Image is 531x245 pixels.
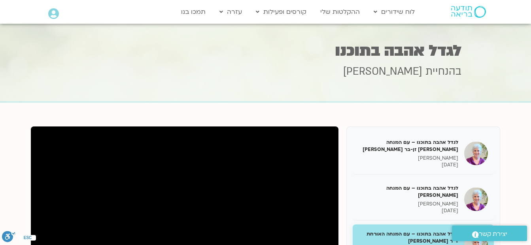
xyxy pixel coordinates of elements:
span: יצירת קשר [479,229,507,239]
a: תמכו בנו [177,4,210,19]
a: עזרה [215,4,246,19]
a: ההקלטות שלי [316,4,364,19]
img: לגדל אהבה בתוכנו – עם המנחה האורח ענבר בר קמה [464,187,488,211]
h1: לגדל אהבה בתוכנו [70,43,461,58]
h5: לגדל אהבה בתוכנו – עם המנחה האורחת ד"ר [PERSON_NAME] [359,230,458,245]
p: [PERSON_NAME] [359,155,458,162]
h5: לגדל אהבה בתוכנו – עם המנחה [PERSON_NAME] [359,185,458,199]
a: קורסים ופעילות [252,4,310,19]
img: תודעה בריאה [451,6,486,18]
p: [PERSON_NAME] [359,201,458,207]
a: יצירת קשר [452,226,527,241]
a: לוח שידורים [370,4,419,19]
h5: לגדל אהבה בתוכנו – עם המנחה [PERSON_NAME] זן-בר [PERSON_NAME] [359,139,458,153]
p: [DATE] [359,162,458,168]
img: לגדל אהבה בתוכנו – עם המנחה האורחת צילה זן-בר צור [464,141,488,165]
p: [DATE] [359,207,458,214]
span: בהנחיית [425,64,461,79]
